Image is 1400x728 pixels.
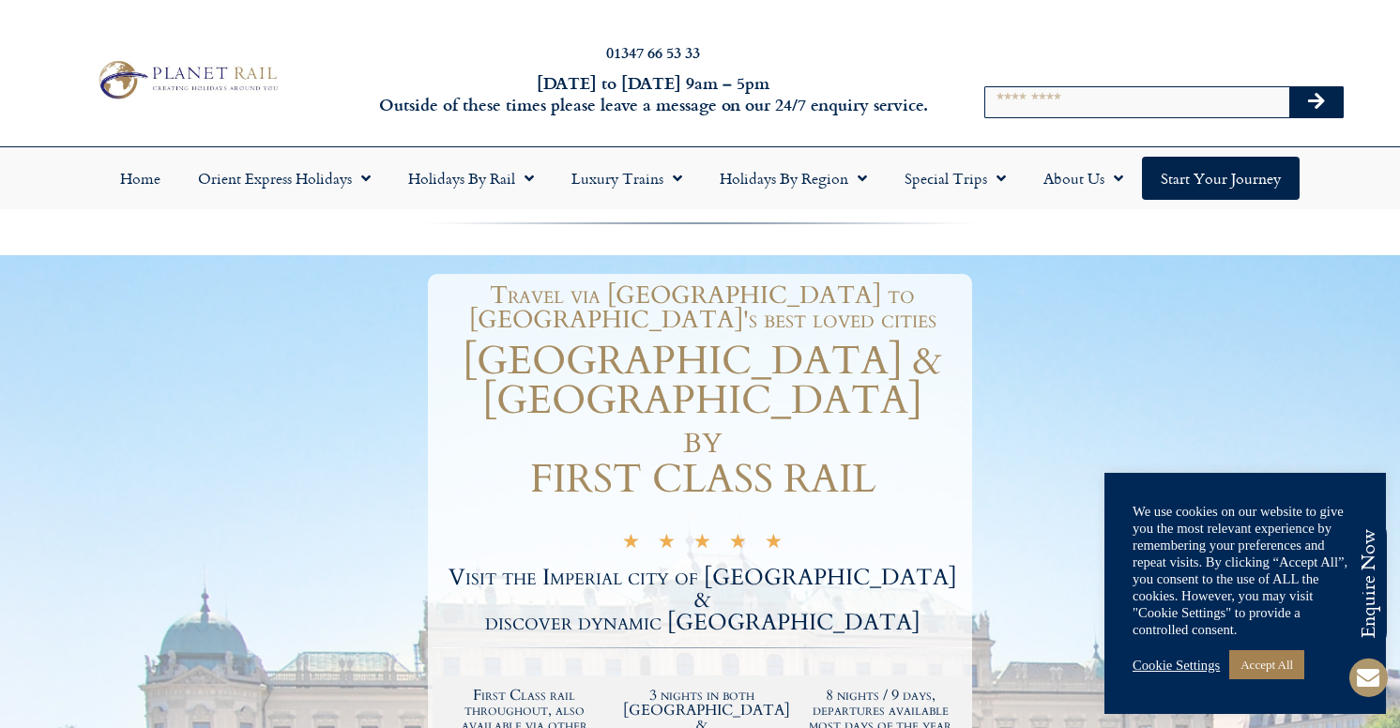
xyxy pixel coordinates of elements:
[1229,650,1304,679] a: Accept All
[1142,157,1300,200] a: Start your Journey
[378,72,929,116] h6: [DATE] to [DATE] 9am – 5pm Outside of these times please leave a message on our 24/7 enquiry serv...
[658,533,676,554] i: ★
[765,533,783,554] i: ★
[693,533,711,554] i: ★
[101,157,179,200] a: Home
[1025,157,1142,200] a: About Us
[433,341,972,499] h1: [GEOGRAPHIC_DATA] & [GEOGRAPHIC_DATA] by FIRST CLASS RAIL
[389,157,553,200] a: Holidays by Rail
[606,41,700,63] a: 01347 66 53 33
[622,533,640,554] i: ★
[886,157,1025,200] a: Special Trips
[729,533,747,554] i: ★
[179,157,389,200] a: Orient Express Holidays
[701,157,886,200] a: Holidays by Region
[1133,657,1220,674] a: Cookie Settings
[622,530,783,554] div: 5/5
[1289,87,1344,117] button: Search
[553,157,701,200] a: Luxury Trains
[91,56,282,103] img: Planet Rail Train Holidays Logo
[9,157,1391,200] nav: Menu
[1133,503,1358,638] div: We use cookies on our website to give you the most relevant experience by remembering your prefer...
[433,567,972,634] h2: Visit the Imperial city of [GEOGRAPHIC_DATA] & discover dynamic [GEOGRAPHIC_DATA]
[469,279,936,336] span: Travel via [GEOGRAPHIC_DATA] to [GEOGRAPHIC_DATA]'s best loved cities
